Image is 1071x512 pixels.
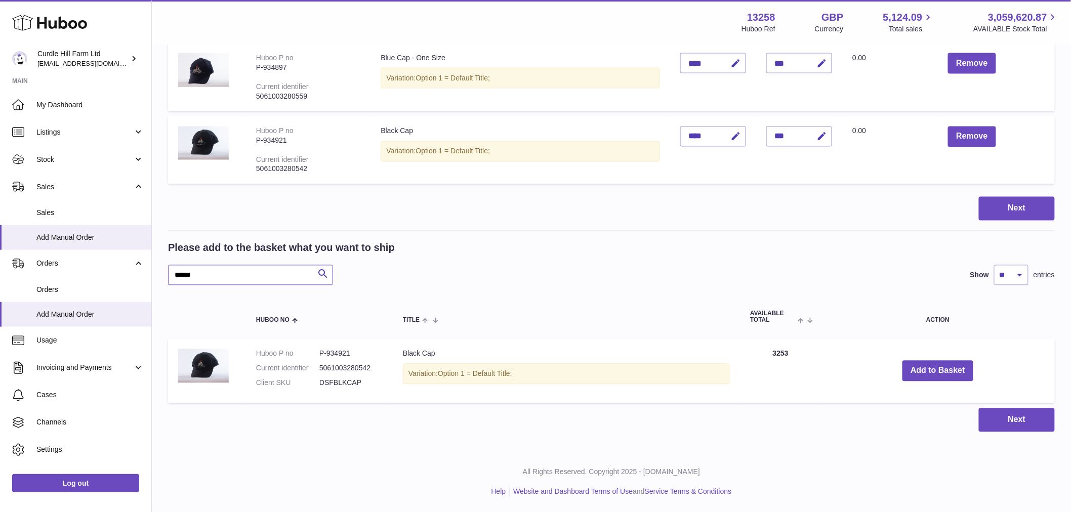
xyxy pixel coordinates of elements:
button: Next [979,408,1055,432]
img: Black Cap [178,126,229,160]
img: internalAdmin-13258@internal.huboo.com [12,51,27,66]
span: Option 1 = Default Title; [416,147,490,155]
dd: P-934921 [319,349,383,359]
dt: Current identifier [256,364,319,373]
img: Blue Cap - One Size [178,53,229,87]
td: Black Cap [370,116,670,184]
div: Variation: [381,141,660,162]
th: Action [821,301,1055,334]
span: AVAILABLE Total [750,311,795,324]
div: Huboo P no [256,127,294,135]
p: All Rights Reserved. Copyright 2025 - [DOMAIN_NAME] [160,467,1063,477]
div: Huboo P no [256,54,294,62]
span: Total sales [889,24,934,34]
span: Invoicing and Payments [36,363,133,372]
div: P-934897 [256,63,360,72]
div: P-934921 [256,136,360,146]
span: Orders [36,259,133,268]
strong: GBP [821,11,843,24]
a: Log out [12,474,139,492]
span: Title [403,317,420,324]
a: Help [491,488,506,496]
span: Add Manual Order [36,310,144,319]
td: 3253 [740,339,821,403]
span: AVAILABLE Stock Total [973,24,1059,34]
span: Option 1 = Default Title; [438,370,512,378]
h2: Please add to the basket what you want to ship [168,241,395,255]
span: My Dashboard [36,100,144,110]
td: Blue Cap - One Size [370,43,670,111]
div: Current identifier [256,82,309,91]
div: Variation: [381,68,660,89]
div: Huboo Ref [742,24,775,34]
strong: 13258 [747,11,775,24]
img: Black Cap [178,349,229,383]
label: Show [970,271,989,280]
span: 0.00 [852,54,866,62]
span: Sales [36,182,133,192]
span: 0.00 [852,127,866,135]
button: Remove [948,126,996,147]
dd: DSFBLKCAP [319,378,383,388]
td: Black Cap [393,339,740,403]
span: 5,124.09 [883,11,923,24]
dt: Client SKU [256,378,319,388]
a: Website and Dashboard Terms of Use [513,488,633,496]
div: Curdle Hill Farm Ltd [37,49,129,68]
div: Currency [815,24,844,34]
a: 3,059,620.87 AVAILABLE Stock Total [973,11,1059,34]
button: Add to Basket [902,361,973,381]
dt: Huboo P no [256,349,319,359]
span: Listings [36,127,133,137]
li: and [510,487,731,497]
span: Add Manual Order [36,233,144,242]
span: [EMAIL_ADDRESS][DOMAIN_NAME] [37,59,149,67]
span: Settings [36,445,144,454]
span: Usage [36,335,144,345]
a: 5,124.09 Total sales [883,11,934,34]
div: 5061003280542 [256,164,360,174]
span: Orders [36,285,144,294]
button: Next [979,197,1055,221]
div: 5061003280559 [256,92,360,101]
div: Current identifier [256,156,309,164]
span: Cases [36,390,144,400]
dd: 5061003280542 [319,364,383,373]
span: entries [1034,271,1055,280]
span: Option 1 = Default Title; [416,74,490,82]
span: 3,059,620.87 [988,11,1047,24]
div: Variation: [403,364,730,385]
span: Huboo no [256,317,290,324]
span: Stock [36,155,133,164]
span: Channels [36,417,144,427]
span: Sales [36,208,144,218]
a: Service Terms & Conditions [645,488,732,496]
button: Remove [948,53,996,74]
